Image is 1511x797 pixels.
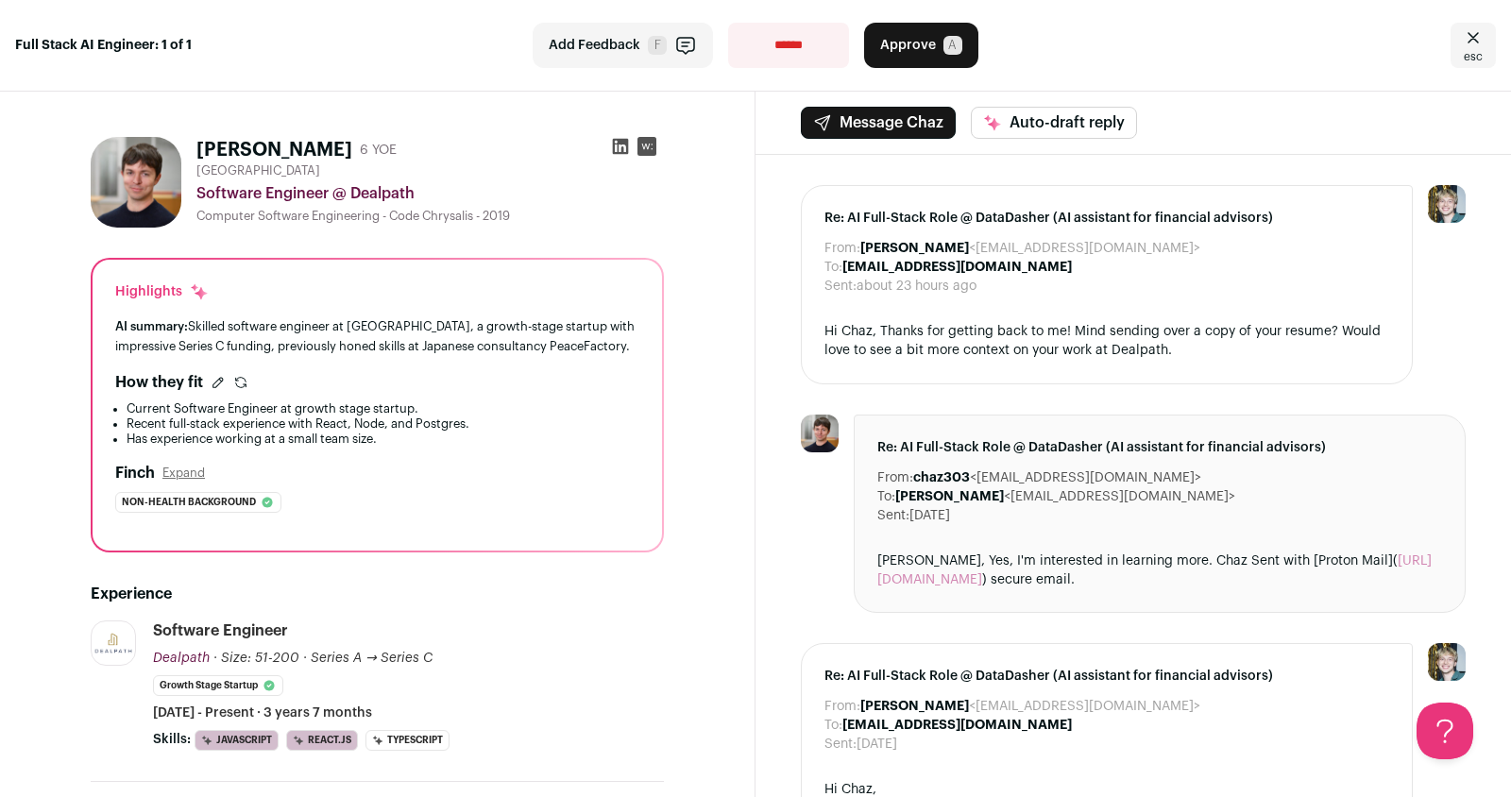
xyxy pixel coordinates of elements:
dd: <[EMAIL_ADDRESS][DOMAIN_NAME]> [913,468,1201,487]
dd: <[EMAIL_ADDRESS][DOMAIN_NAME]> [860,239,1200,258]
div: Computer Software Engineering - Code Chrysalis - 2019 [196,209,664,224]
dt: Sent: [824,735,857,754]
li: React.js [286,730,358,751]
a: Close [1451,23,1496,68]
li: Recent full-stack experience with React, Node, and Postgres. [127,416,639,432]
span: Non-health background [122,493,256,512]
span: Re: AI Full-Stack Role @ DataDasher (AI assistant for financial advisors) [824,209,1389,228]
span: Re: AI Full-Stack Role @ DataDasher (AI assistant for financial advisors) [824,667,1389,686]
li: Has experience working at a small team size. [127,432,639,447]
dt: To: [877,487,895,506]
img: afaf050dcacc5e92955a53eb496f65ff2aab805a32577c83e55316a839628259 [91,137,181,228]
dt: From: [824,239,860,258]
b: [PERSON_NAME] [860,700,969,713]
dd: [DATE] [857,735,897,754]
span: Dealpath [153,652,210,665]
li: Current Software Engineer at growth stage startup. [127,401,639,416]
div: Skilled software engineer at [GEOGRAPHIC_DATA], a growth-stage startup with impressive Series C f... [115,316,639,356]
span: [DATE] - Present · 3 years 7 months [153,704,372,722]
dt: Sent: [877,506,909,525]
li: Growth Stage Startup [153,675,283,696]
dd: <[EMAIL_ADDRESS][DOMAIN_NAME]> [895,487,1235,506]
dt: To: [824,716,842,735]
span: F [648,36,667,55]
span: Re: AI Full-Stack Role @ DataDasher (AI assistant for financial advisors) [877,438,1442,457]
dd: <[EMAIL_ADDRESS][DOMAIN_NAME]> [860,697,1200,716]
span: Add Feedback [549,36,640,55]
div: [PERSON_NAME], Yes, I'm interested in learning more. Chaz Sent with [Proton Mail]( ) secure email. [877,551,1442,589]
span: Series A → Series C [311,652,433,665]
div: Software Engineer [153,620,288,641]
dd: [DATE] [909,506,950,525]
b: [EMAIL_ADDRESS][DOMAIN_NAME] [842,719,1072,732]
b: [PERSON_NAME] [860,242,969,255]
img: 5fd47ac8162c77f4cd1d5a9f598c03d70ba8689b17477895a62a7d551e5420b8.png [92,630,135,656]
li: JavaScript [195,730,279,751]
button: Auto-draft reply [971,107,1137,139]
h2: Finch [115,462,155,484]
h2: Experience [91,583,664,605]
b: chaz303 [913,471,970,484]
div: Highlights [115,282,209,301]
img: 6494470-medium_jpg [1428,185,1466,223]
span: · Size: 51-200 [213,652,299,665]
iframe: Help Scout Beacon - Open [1417,703,1473,759]
strong: Full Stack AI Engineer: 1 of 1 [15,36,192,55]
button: Message Chaz [801,107,956,139]
span: A [943,36,962,55]
span: · [303,649,307,668]
li: TypeScript [365,730,450,751]
dt: From: [824,697,860,716]
span: Approve [880,36,936,55]
span: Skills: [153,730,191,749]
div: Software Engineer @ Dealpath [196,182,664,205]
img: 6494470-medium_jpg [1428,643,1466,681]
dt: To: [824,258,842,277]
img: afaf050dcacc5e92955a53eb496f65ff2aab805a32577c83e55316a839628259 [801,415,839,452]
b: [EMAIL_ADDRESS][DOMAIN_NAME] [842,261,1072,274]
button: Expand [162,466,205,481]
span: [GEOGRAPHIC_DATA] [196,163,320,178]
h1: [PERSON_NAME] [196,137,352,163]
h2: How they fit [115,371,203,394]
button: Approve A [864,23,978,68]
dt: From: [877,468,913,487]
span: AI summary: [115,320,188,332]
dd: about 23 hours ago [857,277,976,296]
button: Add Feedback F [533,23,713,68]
span: esc [1464,49,1483,64]
div: Hi Chaz, Thanks for getting back to me! Mind sending over a copy of your resume? Would love to se... [824,322,1389,361]
div: 6 YOE [360,141,397,160]
b: [PERSON_NAME] [895,490,1004,503]
dt: Sent: [824,277,857,296]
